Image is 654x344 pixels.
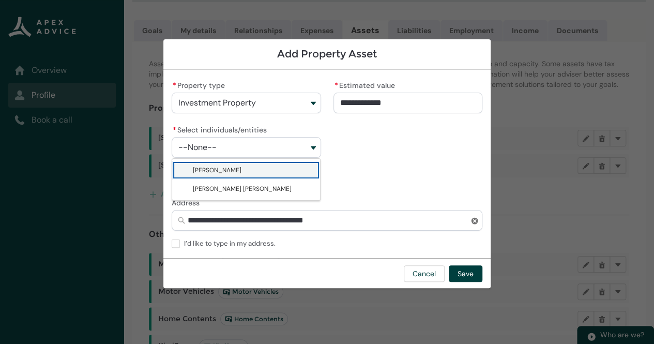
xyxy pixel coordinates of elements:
[449,265,482,282] button: Save
[172,158,321,201] div: Select individuals/entities
[173,81,176,90] abbr: required
[184,237,280,248] span: I’d like to type in my address.
[193,185,292,193] span: Trevor Scott Newman
[333,78,399,91] label: Estimated value
[178,98,256,108] span: Investment Property
[172,196,204,208] label: Address
[172,123,271,135] label: Select individuals/entities
[172,93,321,113] button: Property type
[334,81,338,90] abbr: required
[172,78,229,91] label: Property type
[193,166,241,174] span: Tania Meiling Newman
[172,48,482,61] h1: Add Property Asset
[178,143,217,152] span: --None--
[404,265,445,282] button: Cancel
[172,137,321,158] button: Select individuals/entities
[173,125,176,134] abbr: required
